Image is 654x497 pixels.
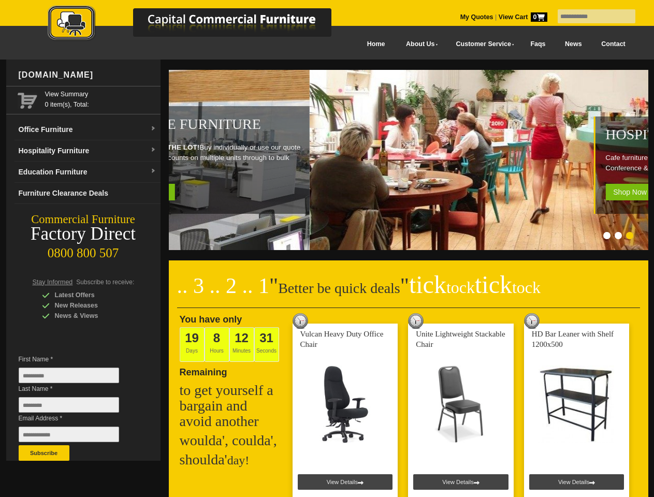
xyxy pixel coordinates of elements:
[19,368,119,383] input: First Name *
[126,142,304,173] p: Buy individually or use our quote builder for discounts on multiple units through to bulk office ...
[45,89,156,108] span: 0 item(s), Total:
[400,274,541,298] span: "
[626,232,633,239] li: Page dot 3
[45,89,156,99] a: View Summary
[444,33,520,56] a: Customer Service
[126,116,304,132] h1: Office Furniture
[269,274,278,298] span: "
[14,60,161,91] div: [DOMAIN_NAME]
[33,279,73,286] span: Stay Informed
[14,140,161,162] a: Hospitality Furnituredropdown
[76,279,134,286] span: Subscribe to receive:
[180,363,227,377] span: Remaining
[180,314,242,325] span: You have only
[19,397,119,413] input: Last Name *
[555,33,591,56] a: News
[150,168,156,174] img: dropdown
[14,119,161,140] a: Office Furnituredropdown
[293,313,308,329] img: tick tock deal clock
[591,33,635,56] a: Contact
[14,183,161,204] a: Furniture Clearance Deals
[180,452,283,468] h2: shoulda'
[150,147,156,153] img: dropdown
[521,33,556,56] a: Faqs
[524,313,540,329] img: tick tock deal clock
[531,12,547,22] span: 0
[227,454,250,467] span: day!
[42,300,140,311] div: New Releases
[180,433,283,448] h2: woulda', coulda',
[235,331,249,345] span: 12
[409,271,541,298] span: tick tick
[205,327,229,362] span: Hours
[446,278,475,297] span: tock
[229,327,254,362] span: Minutes
[177,274,270,298] span: .. 3 .. 2 .. 1
[254,327,279,362] span: Seconds
[180,327,205,362] span: Days
[19,427,119,442] input: Email Address *
[603,232,611,239] li: Page dot 1
[512,278,541,297] span: tock
[19,413,135,423] span: Email Address *
[6,212,161,227] div: Commercial Furniture
[19,354,135,364] span: First Name *
[395,33,444,56] a: About Us
[19,384,135,394] span: Last Name *
[185,331,199,345] span: 19
[42,290,140,300] div: Latest Offers
[19,5,382,43] img: Capital Commercial Furniture Logo
[259,331,273,345] span: 31
[180,383,283,429] h2: to get yourself a bargain and avoid another
[497,13,547,21] a: View Cart0
[6,241,161,260] div: 0800 800 507
[150,126,156,132] img: dropdown
[460,13,493,21] a: My Quotes
[14,162,161,183] a: Education Furnituredropdown
[42,311,140,321] div: News & Views
[177,277,640,308] h2: Better be quick deals
[615,232,622,239] li: Page dot 2
[408,313,424,329] img: tick tock deal clock
[213,331,220,345] span: 8
[6,227,161,241] div: Factory Direct
[126,184,175,200] span: Shop Now
[499,13,547,21] strong: View Cart
[19,5,382,46] a: Capital Commercial Furniture Logo
[19,445,69,461] button: Subscribe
